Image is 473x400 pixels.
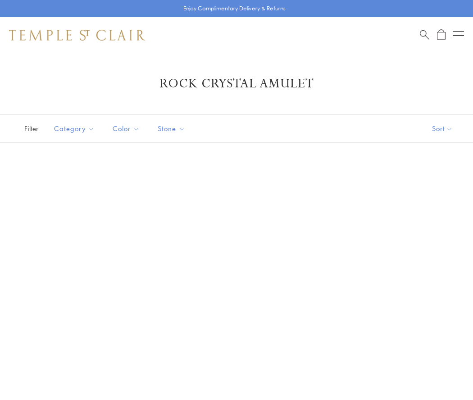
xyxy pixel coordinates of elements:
[108,123,146,134] span: Color
[50,123,101,134] span: Category
[453,30,464,41] button: Open navigation
[47,118,101,139] button: Category
[412,115,473,142] button: Show sort by
[437,29,446,41] a: Open Shopping Bag
[9,30,145,41] img: Temple St. Clair
[183,4,286,13] p: Enjoy Complimentary Delivery & Returns
[106,118,146,139] button: Color
[153,123,192,134] span: Stone
[23,76,450,92] h1: Rock Crystal Amulet
[420,29,429,41] a: Search
[151,118,192,139] button: Stone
